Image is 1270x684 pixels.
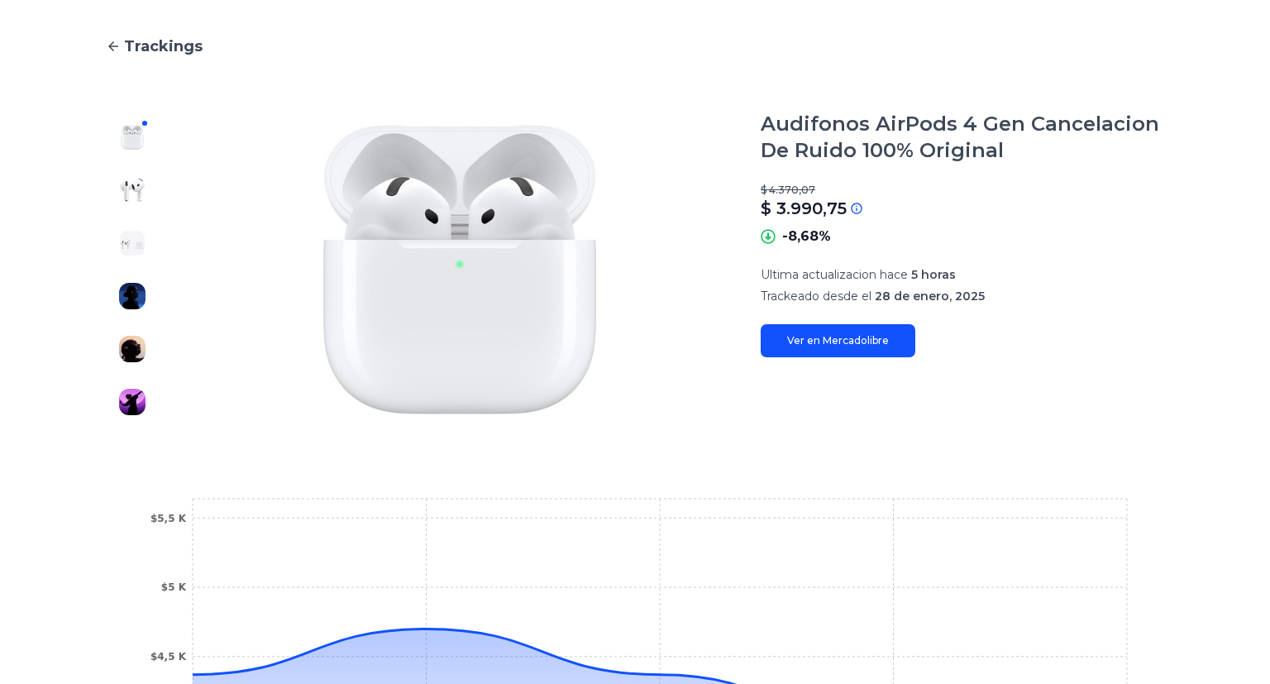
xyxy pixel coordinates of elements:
[119,124,146,151] img: Audifonos AirPods 4 Gen Cancelacion De Ruido 100% Original
[761,197,847,220] p: $ 3.990,75
[782,227,831,246] p: -8,68%
[150,513,187,524] tspan: $5,5 K
[161,581,187,593] tspan: $5 K
[106,35,1164,58] a: Trackings
[150,651,187,662] tspan: $4,5 K
[761,111,1164,164] h1: Audifonos AirPods 4 Gen Cancelacion De Ruido 100% Original
[192,111,728,428] img: Audifonos AirPods 4 Gen Cancelacion De Ruido 100% Original
[119,230,146,256] img: Audifonos AirPods 4 Gen Cancelacion De Ruido 100% Original
[119,389,146,415] img: Audifonos AirPods 4 Gen Cancelacion De Ruido 100% Original
[119,336,146,362] img: Audifonos AirPods 4 Gen Cancelacion De Ruido 100% Original
[875,289,985,304] span: 28 de enero, 2025
[761,267,908,282] span: Ultima actualizacion hace
[761,324,915,357] a: Ver en Mercadolibre
[761,289,871,304] span: Trackeado desde el
[119,177,146,203] img: Audifonos AirPods 4 Gen Cancelacion De Ruido 100% Original
[911,267,956,282] span: 5 horas
[761,184,1164,197] p: $ 4.370,07
[124,35,203,58] span: Trackings
[119,283,146,309] img: Audifonos AirPods 4 Gen Cancelacion De Ruido 100% Original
